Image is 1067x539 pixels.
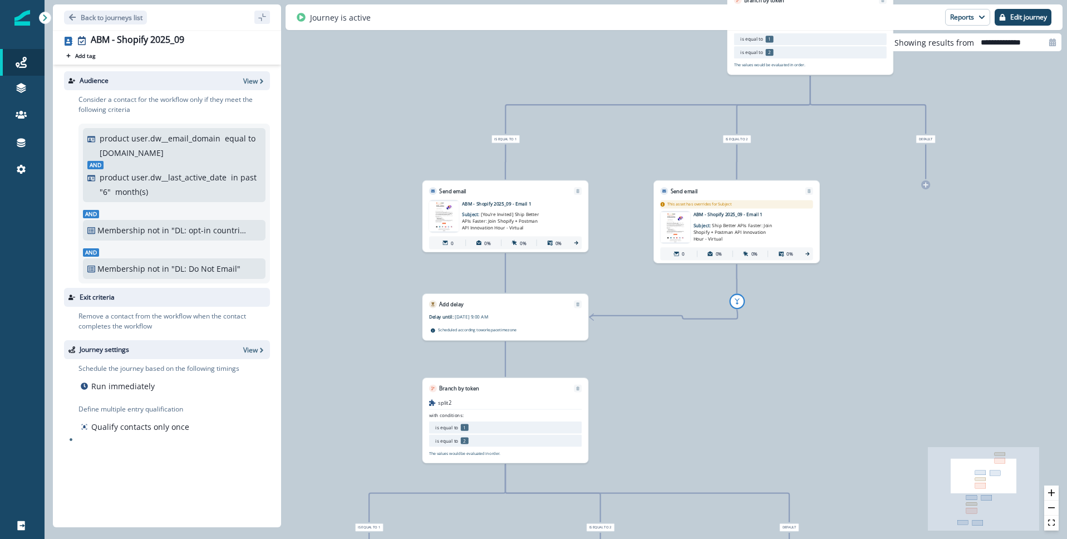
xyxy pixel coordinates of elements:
p: in past [231,171,257,183]
p: Send email [671,187,697,195]
span: And [87,161,104,169]
button: Edit journey [995,9,1051,26]
p: Exit criteria [80,292,115,302]
span: Ship Better APIs Faster: Join Shopify + Postman API Innovation Hour - Virtual [694,222,772,242]
p: Add delay [439,301,463,308]
p: 0% [555,239,562,246]
p: equal to [225,133,255,144]
div: ABM - Shopify 2025_09 [91,35,184,47]
p: 2 [461,437,469,444]
p: View [243,345,258,355]
p: Journey is active [310,12,371,23]
g: Edge from 0b26d7ee-bd95-4885-b089-178994b316a2 to node-edge-labela648533b-01e4-42f2-a7f7-52936d9b... [505,76,810,134]
g: Edge from d5acbca1-4c61-41b7-9bda-e6c3043d0364 to node-edge-labelbf18a958-b049-42a9-be3f-141342a6... [369,464,505,522]
p: 2 [766,49,774,56]
p: Run immediately [91,380,155,392]
div: is equal to 2 [538,523,662,532]
span: is equal to 2 [722,135,751,144]
p: Qualify contacts only once [91,421,189,433]
p: not in [147,263,169,275]
img: email asset unavailable [429,201,459,232]
p: product user.dw__last_active_date [100,171,227,183]
span: is equal to 2 [586,523,614,532]
p: "DL: opt-in countries + country = blank" [171,224,247,236]
g: Edge from faee7895-b7df-4f32-8c68-17a9c1c27d47 to 8fa0edae-27b9-4da9-a8c6-bf70a53a8cb6 [589,309,737,318]
p: is equal to [435,424,458,431]
button: Reports [945,9,990,26]
span: [You’re Invited] Ship Better APIs Faster: Join Shopify + Postman API Innovation Hour - Virtual [462,211,539,231]
p: [DOMAIN_NAME] [100,147,164,159]
p: Edit journey [1010,13,1047,21]
span: is equal to 1 [491,135,520,144]
div: Default [864,135,988,144]
span: And [83,210,99,218]
p: Add tag [75,52,95,59]
g: Edge from d5acbca1-4c61-41b7-9bda-e6c3043d0364 to node-edge-labeld4e73e36-ad0c-4927-82c1-e4f44feb... [505,464,789,522]
div: Send emailRemoveemail asset unavailableABM - Shopify 2025_09 - Email 1Subject: [You’re Invited] S... [422,180,589,252]
p: 1 [461,424,469,431]
p: Send email [439,187,466,195]
p: [DATE] 9:00 AM [455,313,535,320]
div: is equal to 2 [675,135,799,144]
p: Membership [97,263,145,275]
img: email asset unavailable [660,212,690,243]
p: Scheduled according to workspace timezone [438,327,517,334]
p: Consider a contact for the workflow only if they meet the following criteria [78,95,270,115]
button: View [243,345,265,355]
span: Default [780,523,799,532]
p: Audience [80,76,109,86]
p: This asset has overrides for Subject [667,202,731,207]
p: 0% [520,239,527,246]
div: is equal to 1 [307,523,431,532]
p: Subject: [462,207,543,232]
p: Define multiple entry qualification [78,404,191,414]
p: ABM - Shopify 2025_09 - Email 1 [462,200,566,207]
p: Membership [97,224,145,236]
span: Default [916,135,936,144]
button: Add tag [64,51,97,60]
div: Add delayRemoveDelay until:[DATE] 9:00 AMScheduled according toworkspacetimezone [422,293,589,340]
p: month(s) [115,186,148,198]
g: Edge from 0b26d7ee-bd95-4885-b089-178994b316a2 to node-edge-label78ccf32e-e70d-4038-9e48-bf00da6e... [737,76,810,134]
span: is equal to 1 [355,523,383,532]
button: zoom in [1044,486,1059,501]
p: 0% [786,251,793,257]
span: And [83,248,99,257]
p: Delay until: [429,313,455,320]
button: zoom out [1044,501,1059,516]
p: Showing results from [894,37,974,48]
p: with conditions: [429,412,464,419]
div: Default [727,523,851,532]
p: not in [147,224,169,236]
p: is equal to [435,437,458,444]
div: Send emailRemoveThis asset has overrides for Subjectemail asset unavailableABM - Shopify 2025_09 ... [653,180,820,263]
img: Inflection [14,10,30,26]
p: Schedule the journey based on the following timings [78,364,239,374]
p: The values would be evaluated in order. [429,450,500,456]
p: " 6 " [100,186,111,198]
button: fit view [1044,516,1059,531]
p: 0% [484,239,491,246]
g: Edge from 0b26d7ee-bd95-4885-b089-178994b316a2 to node-edge-labelca848b40-14c1-445a-9157-db89e9fd... [810,76,926,134]
p: is equal to [740,36,763,42]
p: The values would be evaluated in order. [734,62,805,68]
p: 0 [682,251,685,257]
div: add-gotoremove-goto-linkremove-goto [696,293,777,309]
div: Branch by tokenRemovesplit2with conditions:is equal to 1is equal to 2The values would be evaluate... [422,378,589,463]
p: product user.dw__email_domain [100,133,220,144]
p: Remove a contact from the workflow when the contact completes the workflow [78,311,270,331]
button: sidebar collapse toggle [254,11,270,24]
p: split2 [438,399,451,406]
p: ABM - Shopify 2025_09 - Email 1 [694,211,797,218]
p: Back to journeys list [81,13,142,22]
p: is equal to [740,49,763,56]
p: "DL: Do Not Email" [171,263,247,275]
p: 0% [716,251,722,257]
button: add-goto [729,293,745,309]
p: Branch by token [439,385,479,393]
button: Go back [64,11,147,24]
button: View [243,76,265,86]
p: 1 [766,36,774,42]
p: Journey settings [80,345,129,355]
p: View [243,76,258,86]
